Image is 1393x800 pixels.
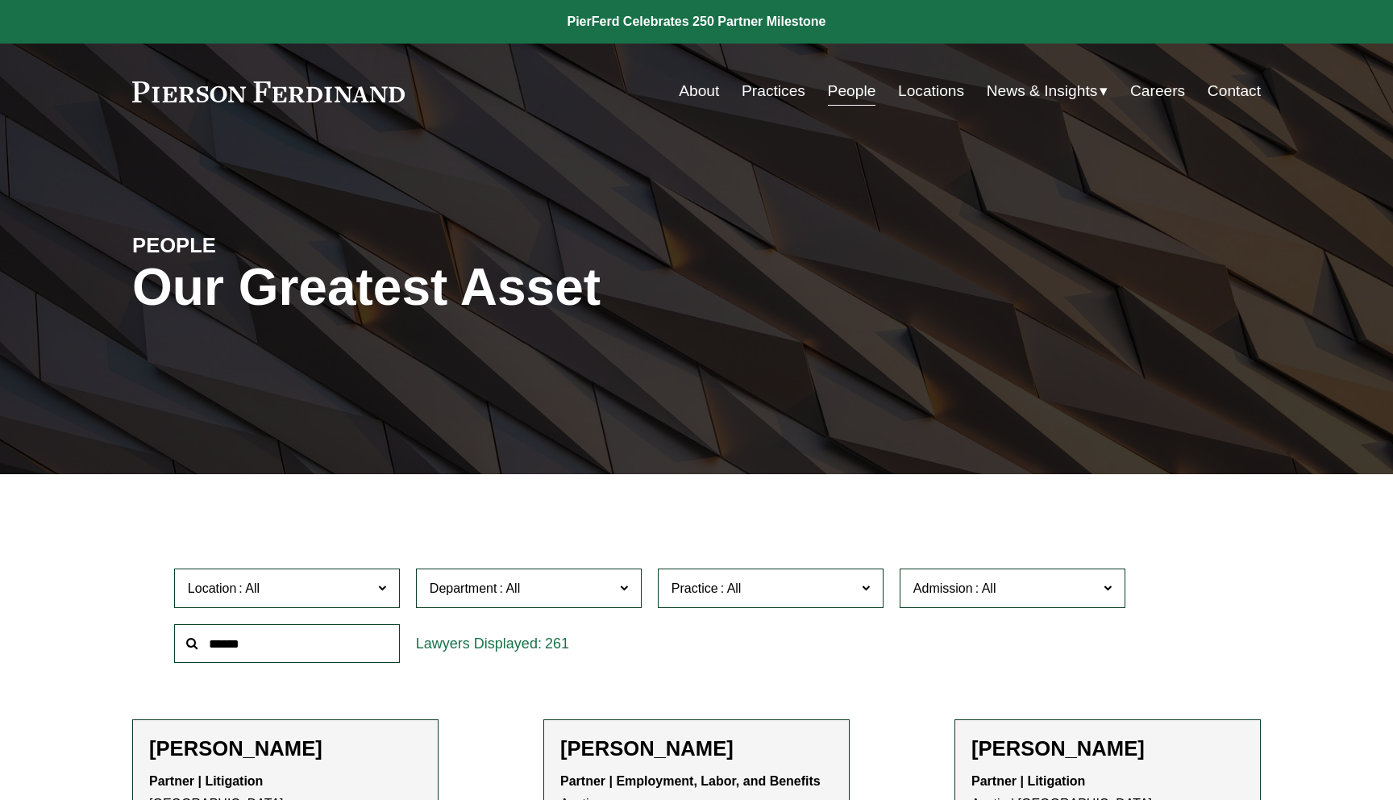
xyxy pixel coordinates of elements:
span: Practice [672,581,718,595]
strong: Partner | Employment, Labor, and Benefits [560,774,821,788]
span: Location [188,581,237,595]
h2: [PERSON_NAME] [971,736,1244,761]
a: Contact [1208,76,1261,106]
span: Department [430,581,497,595]
h2: [PERSON_NAME] [560,736,833,761]
strong: Partner | Litigation [149,774,263,788]
a: Locations [898,76,964,106]
span: News & Insights [987,77,1098,106]
a: folder dropdown [987,76,1108,106]
a: Careers [1130,76,1185,106]
span: 261 [545,635,569,652]
h2: [PERSON_NAME] [149,736,422,761]
a: About [679,76,719,106]
h1: Our Greatest Asset [132,258,884,317]
strong: Partner | Litigation [971,774,1085,788]
span: Admission [913,581,973,595]
h4: PEOPLE [132,232,414,258]
a: Practices [742,76,805,106]
a: People [828,76,876,106]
